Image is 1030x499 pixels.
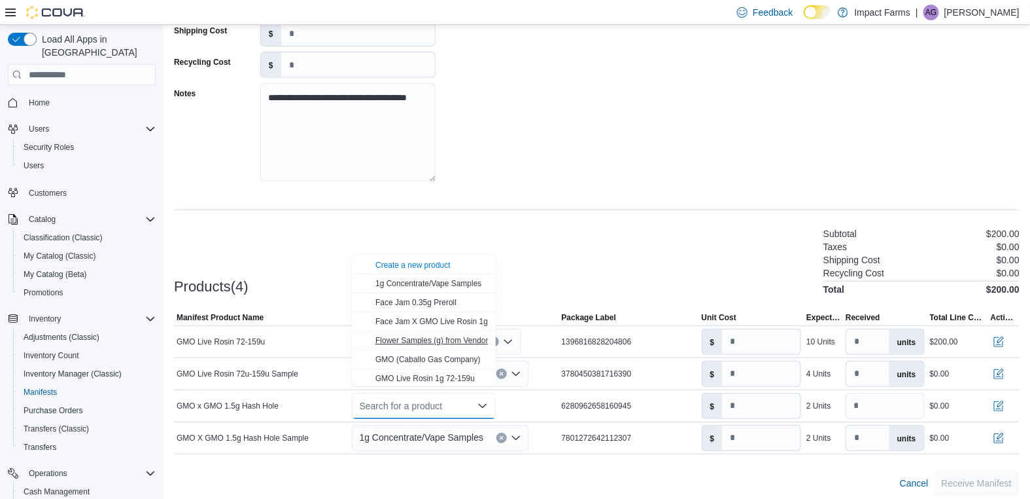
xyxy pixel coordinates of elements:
[24,142,74,153] span: Security Roles
[177,337,265,347] span: GMO Live Rosin 72-159u
[29,188,67,198] span: Customers
[177,369,298,379] span: GMO Live Rosin 72u-159u Sample
[18,329,156,345] span: Adjustments (Classic)
[177,433,309,443] span: GMO X GMO 1.5g Hash Hole Sample
[24,287,63,298] span: Promotions
[997,242,1020,252] p: $0.00
[511,369,521,379] button: Open list of options
[13,383,161,401] button: Manifests
[24,350,79,361] span: Inventory Count
[503,337,513,347] button: Open list of options
[18,230,108,246] a: Classification (Classic)
[18,348,156,363] span: Inventory Count
[13,346,161,365] button: Inventory Count
[13,284,161,302] button: Promotions
[916,5,918,20] p: |
[18,248,101,264] a: My Catalog (Classic)
[13,265,161,284] button: My Catalog (Beta)
[18,366,127,382] a: Inventory Manager (Classic)
[352,331,496,350] button: Flower Samples (g) from Vendors
[24,160,44,171] span: Users
[823,284,844,295] h4: Total
[360,430,484,445] span: 1g Concentrate/Vape Samples
[375,336,492,345] span: Flower Samples (g) from Vendors
[24,466,156,481] span: Operations
[352,274,496,293] button: 1g Concentrate/Vape Samples
[177,312,264,323] span: Manifest Product Name
[753,6,793,19] span: Feedback
[352,255,496,274] button: Create a new product
[24,332,99,342] span: Adjustments (Classic)
[375,298,456,307] span: Face Jam 0.35g Preroll
[934,470,1020,496] button: Receive Manifest
[24,212,61,227] button: Catalog
[29,468,67,479] span: Operations
[24,387,57,397] span: Manifests
[823,242,848,252] h6: Taxes
[562,312,616,323] span: Package Label
[18,403,88,418] a: Purchase Orders
[18,139,156,155] span: Security Roles
[24,442,56,453] span: Transfers
[177,401,279,411] span: GMO x GMO 1.5g Hash Hole
[806,369,831,379] div: 4 Units
[18,348,84,363] a: Inventory Count
[930,401,950,411] div: $0.00
[806,337,835,347] div: 10 Units
[889,361,924,386] label: units
[804,19,804,20] span: Dark Mode
[3,93,161,112] button: Home
[352,312,496,331] button: Face Jam X GMO Live Rosin 1g Preroll
[352,350,496,369] button: GMO (Caballo Gas Company)
[702,312,736,323] span: Unit Cost
[24,185,72,201] a: Customers
[13,328,161,346] button: Adjustments (Classic)
[174,279,249,295] h3: Products(4)
[562,369,632,379] span: 3780450381716390
[24,424,89,434] span: Transfers (Classic)
[562,401,632,411] span: 6280962658160945
[24,121,54,137] button: Users
[375,279,481,288] span: 1g Concentrate/Vape Samples
[806,433,831,443] div: 2 Units
[29,314,61,324] span: Inventory
[37,33,156,59] span: Load All Apps in [GEOGRAPHIC_DATA]
[24,311,156,327] span: Inventory
[930,433,950,443] div: $0.00
[18,366,156,382] span: Inventory Manager (Classic)
[3,310,161,328] button: Inventory
[496,433,507,443] button: Clear input
[823,268,884,278] h6: Recycling Cost
[3,120,161,138] button: Users
[986,229,1020,239] p: $200.00
[24,269,87,280] span: My Catalog (Beta)
[13,438,161,456] button: Transfers
[18,248,156,264] span: My Catalog (Classic)
[702,329,723,354] label: $
[24,251,96,261] span: My Catalog (Classic)
[13,157,161,175] button: Users
[511,433,521,443] button: Open list of options
[18,267,156,282] span: My Catalog (Beta)
[944,5,1020,20] p: [PERSON_NAME]
[24,232,103,243] span: Classification (Classic)
[13,401,161,420] button: Purchase Orders
[24,212,156,227] span: Catalog
[18,384,62,400] a: Manifests
[375,260,451,270] button: Create a new product
[18,285,69,301] a: Promotions
[702,361,723,386] label: $
[930,337,958,347] div: $200.00
[24,487,90,497] span: Cash Management
[900,477,929,490] span: Cancel
[261,52,281,77] label: $
[855,5,911,20] p: Impact Farms
[18,421,94,437] a: Transfers (Classic)
[3,210,161,229] button: Catalog
[24,311,66,327] button: Inventory
[261,21,281,46] label: $
[997,268,1020,278] p: $0.00
[702,426,723,451] label: $
[18,158,49,174] a: Users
